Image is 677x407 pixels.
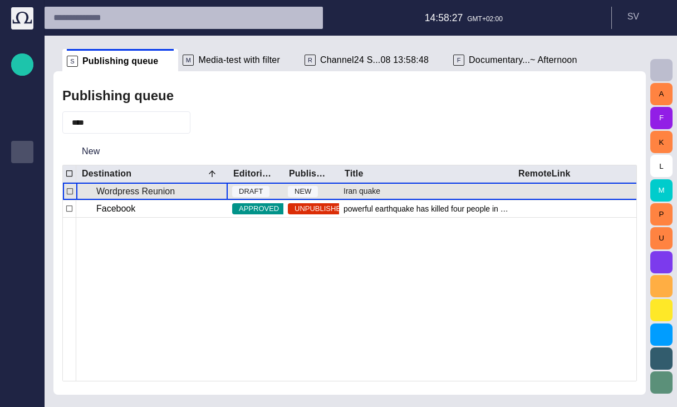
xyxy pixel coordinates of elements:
div: Media [11,185,33,208]
button: A [650,83,673,105]
p: Rundowns [16,101,29,112]
button: P [650,203,673,225]
span: UNPUBLISHED [288,203,352,214]
div: Publishing queue [11,141,33,163]
span: APPROVED [232,203,286,214]
p: S V [627,10,639,23]
div: [URL][DOMAIN_NAME] [11,341,33,364]
p: My OctopusX [16,279,29,290]
span: Iran quake [344,185,380,197]
p: F [453,55,464,66]
span: Publishing queue KKK [16,168,29,181]
p: GMT+02:00 [467,14,503,24]
p: S [67,56,78,67]
p: AI Assistant [16,368,29,379]
p: Media [16,190,29,201]
h2: Publishing queue [62,88,174,104]
p: Editorial Admin [16,323,29,335]
img: Octopus News Room [11,7,33,30]
span: Channel24 S...08 13:58:48 [320,55,429,66]
span: Publishing queue [16,145,29,159]
p: R [305,55,316,66]
span: Publishing queue [82,56,158,67]
p: [URL][DOMAIN_NAME] [16,346,29,357]
span: powerful earthquake has killed four people in southern Iran, close to the country's only nuclear ... [344,203,508,214]
button: F [650,107,673,129]
p: Facebook [96,202,135,215]
p: 14:58:27 [425,11,463,25]
span: [PERSON_NAME]'s media (playout) [16,257,29,270]
p: M [183,55,194,66]
span: Media-test with filter [198,55,280,66]
span: Editorial Admin [16,323,29,337]
div: Publishing status [289,168,330,179]
button: Sort [204,166,220,182]
span: My OctopusX [16,279,29,292]
ul: main menu [11,96,33,380]
div: Media-test with filter [11,230,33,252]
button: M [650,179,673,202]
div: SPublishing queue [62,49,178,71]
button: U [650,227,673,249]
p: Wordpress Reunion [96,185,175,198]
button: K [650,131,673,153]
div: MMedia-test with filter [178,49,300,71]
span: Media [16,190,29,203]
span: DRAFT [232,186,269,197]
button: New [62,141,120,161]
div: Destination [82,168,147,179]
div: [PERSON_NAME]'s media (playout) [11,252,33,274]
p: Story folders [16,123,29,134]
span: AI Assistant [16,368,29,381]
p: Publishing queue [16,145,29,156]
span: Story folders [16,123,29,136]
div: RemoteLink [518,168,571,179]
button: SV [619,7,670,27]
p: Media-test with filter [16,234,29,246]
span: Administration [16,212,29,225]
span: Documentary...~ Afternoon [469,55,577,66]
div: AI Assistant [11,364,33,386]
span: NEW [288,186,318,197]
div: FDocumentary...~ Afternoon [449,49,597,71]
p: Social Media [16,301,29,312]
div: Editorial status [233,168,274,179]
p: [PERSON_NAME]'s media (playout) [16,257,29,268]
button: L [650,155,673,177]
div: RChannel24 S...08 13:58:48 [300,49,449,71]
span: [URL][DOMAIN_NAME] [16,346,29,359]
span: Rundowns [16,101,29,114]
p: Publishing queue KKK [16,168,29,179]
div: Title [345,168,364,179]
span: Media-test with filter [16,234,29,248]
span: Social Media [16,301,29,315]
p: Administration [16,212,29,223]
